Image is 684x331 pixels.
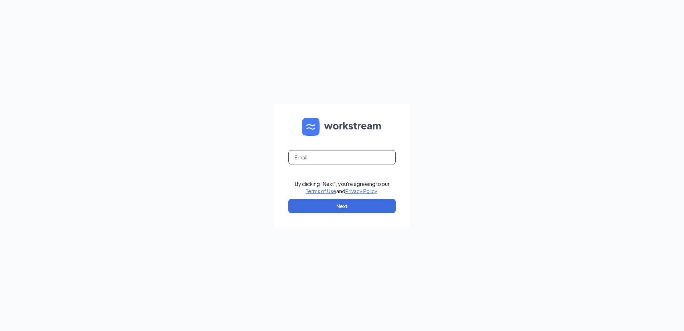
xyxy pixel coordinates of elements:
[295,180,390,195] div: By clicking "Next", you're agreeing to our and .
[288,199,396,213] button: Next
[302,118,382,136] img: WS logo and Workstream text
[288,150,396,164] input: Email
[345,188,377,194] a: Privacy Policy
[306,188,336,194] a: Terms of Use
